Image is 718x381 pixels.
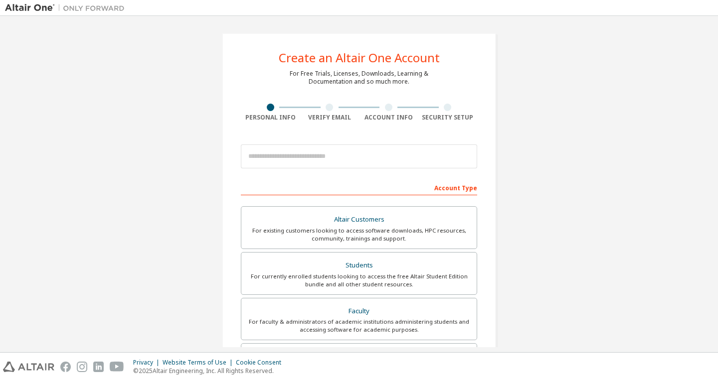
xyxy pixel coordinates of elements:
div: Altair Customers [247,213,471,227]
div: Verify Email [300,114,359,122]
div: For existing customers looking to access software downloads, HPC resources, community, trainings ... [247,227,471,243]
div: Create an Altair One Account [279,52,440,64]
div: For currently enrolled students looking to access the free Altair Student Edition bundle and all ... [247,272,471,288]
img: youtube.svg [110,362,124,372]
div: Faculty [247,304,471,318]
img: Altair One [5,3,130,13]
img: linkedin.svg [93,362,104,372]
div: Cookie Consent [236,359,287,367]
div: Account Info [359,114,418,122]
div: Students [247,258,471,272]
div: Privacy [133,359,163,367]
p: © 2025 Altair Engineering, Inc. All Rights Reserved. [133,367,287,375]
div: Website Terms of Use [163,359,236,367]
img: altair_logo.svg [3,362,54,372]
div: Security Setup [418,114,478,122]
div: Personal Info [241,114,300,122]
img: instagram.svg [77,362,87,372]
div: For Free Trials, Licenses, Downloads, Learning & Documentation and so much more. [290,70,428,86]
div: Account Type [241,179,477,195]
div: For faculty & administrators of academic institutions administering students and accessing softwa... [247,318,471,334]
img: facebook.svg [60,362,71,372]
